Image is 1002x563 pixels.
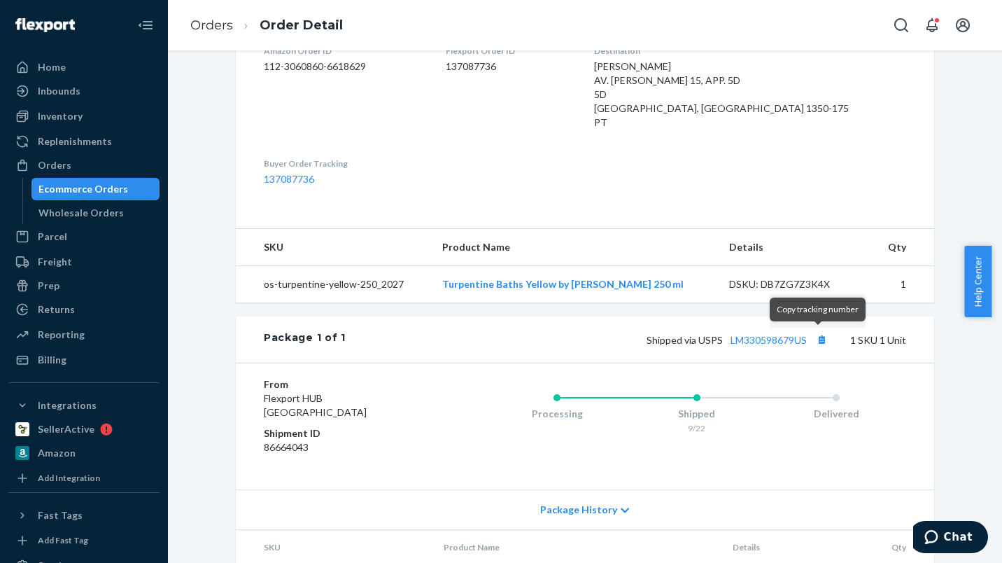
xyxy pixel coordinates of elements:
[812,331,831,349] button: Copy tracking number
[38,446,76,460] div: Amazon
[264,392,367,418] span: Flexport HUB [GEOGRAPHIC_DATA]
[442,278,684,290] a: Turpentine Baths Yellow by [PERSON_NAME] 250 ml
[38,60,66,74] div: Home
[264,426,431,440] dt: Shipment ID
[236,266,431,303] td: os-turpentine-yellow-250_2027
[38,255,72,269] div: Freight
[964,246,992,317] button: Help Center
[446,45,572,57] dt: Flexport Order ID
[731,334,807,346] a: LM330598679US
[8,105,160,127] a: Inventory
[8,274,160,297] a: Prep
[264,60,423,74] dd: 112-3060860-6618629
[918,11,946,39] button: Open notifications
[264,45,423,57] dt: Amazon Order ID
[38,182,128,196] div: Ecommerce Orders
[8,251,160,273] a: Freight
[594,60,849,128] span: [PERSON_NAME] AV. [PERSON_NAME] 15, APP. 5D 5D [GEOGRAPHIC_DATA], [GEOGRAPHIC_DATA] 1350-175 PT
[264,173,314,185] a: 137087736
[264,440,431,454] dd: 86664043
[260,18,343,33] a: Order Detail
[38,134,112,148] div: Replenishments
[38,328,85,342] div: Reporting
[777,304,859,314] span: Copy tracking number
[38,279,59,293] div: Prep
[913,521,988,556] iframe: Opens a widget where you can chat to one of our agents
[627,407,767,421] div: Shipped
[38,472,100,484] div: Add Integration
[179,5,354,46] ol: breadcrumbs
[264,377,431,391] dt: From
[38,398,97,412] div: Integrations
[8,418,160,440] a: SellerActive
[8,298,160,321] a: Returns
[647,334,831,346] span: Shipped via USPS
[190,18,233,33] a: Orders
[38,534,88,546] div: Add Fast Tag
[236,229,431,266] th: SKU
[346,331,906,349] div: 1 SKU 1 Unit
[38,206,124,220] div: Wholesale Orders
[8,225,160,248] a: Parcel
[8,532,160,549] a: Add Fast Tag
[446,60,572,74] dd: 137087736
[264,158,423,169] dt: Buyer Order Tracking
[31,178,160,200] a: Ecommerce Orders
[8,442,160,464] a: Amazon
[38,303,75,317] div: Returns
[15,18,75,32] img: Flexport logo
[766,407,906,421] div: Delivered
[8,504,160,527] button: Fast Tags
[8,324,160,346] a: Reporting
[627,422,767,434] div: 9/22
[31,202,160,224] a: Wholesale Orders
[38,84,80,98] div: Inbounds
[8,130,160,153] a: Replenishments
[8,56,160,78] a: Home
[487,407,627,421] div: Processing
[38,508,83,522] div: Fast Tags
[872,229,934,266] th: Qty
[949,11,977,39] button: Open account menu
[8,154,160,176] a: Orders
[540,503,617,517] span: Package History
[38,158,71,172] div: Orders
[887,11,915,39] button: Open Search Box
[718,229,872,266] th: Details
[594,45,906,57] dt: Destination
[872,266,934,303] td: 1
[264,331,346,349] div: Package 1 of 1
[431,229,718,266] th: Product Name
[38,230,67,244] div: Parcel
[8,394,160,417] button: Integrations
[38,353,66,367] div: Billing
[38,109,83,123] div: Inventory
[132,11,160,39] button: Close Navigation
[38,422,94,436] div: SellerActive
[8,470,160,487] a: Add Integration
[729,277,861,291] div: DSKU: DB7ZG7Z3K4X
[8,80,160,102] a: Inbounds
[8,349,160,371] a: Billing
